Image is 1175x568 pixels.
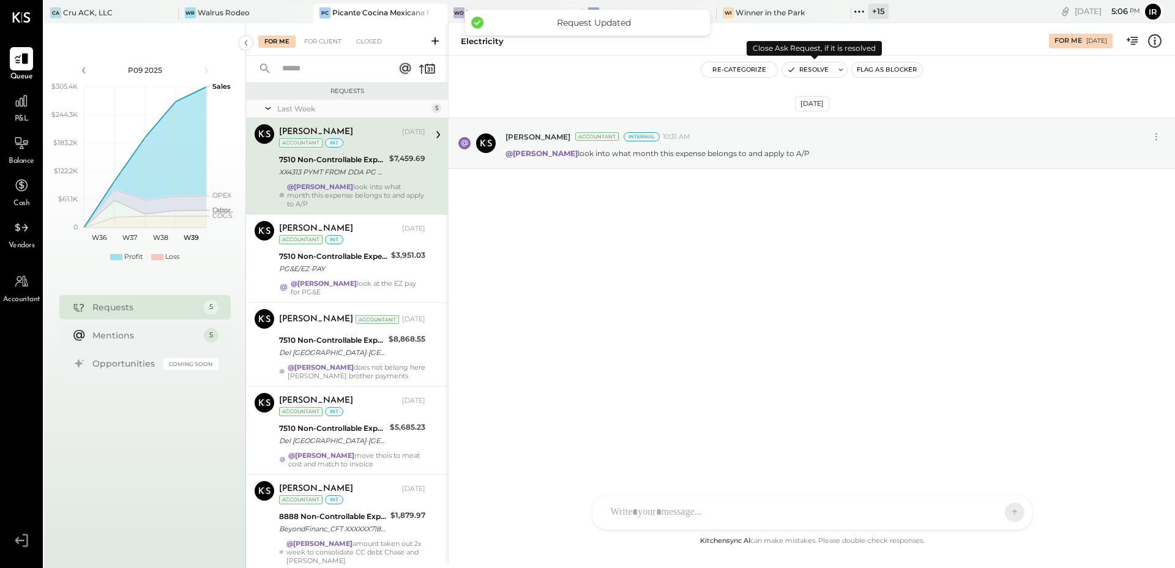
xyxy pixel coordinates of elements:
[1,132,42,167] a: Balance
[63,7,113,18] div: Cru ACK, LLC
[91,233,106,242] text: W36
[431,103,441,113] div: 5
[204,328,218,343] div: 5
[10,72,33,83] span: Queue
[212,211,233,220] text: COGS
[1,89,42,125] a: P&L
[258,35,296,48] div: For Me
[58,195,78,203] text: $61.1K
[279,495,323,504] div: Accountant
[122,233,137,242] text: W37
[212,206,233,214] text: Occu...
[391,249,425,261] div: $3,951.03
[287,182,425,208] div: look into what month this expense belongs to and apply to A/P
[212,191,232,200] text: OPEX
[453,7,464,18] div: Wo
[204,300,218,315] div: 5
[279,126,353,138] div: [PERSON_NAME]
[9,156,34,167] span: Balance
[490,17,698,28] div: Request Updated
[624,132,660,141] div: Internal
[163,358,218,370] div: Coming Soon
[466,7,540,18] div: Winner on Fifth LLC
[402,224,425,234] div: [DATE]
[3,294,40,305] span: Accountant
[723,7,734,18] div: Wi
[325,138,343,148] div: int
[332,7,430,18] div: Picante Cocina Mexicana Rest
[212,82,231,91] text: Sales
[279,313,353,326] div: [PERSON_NAME]
[402,396,425,406] div: [DATE]
[286,539,352,548] strong: @[PERSON_NAME]
[279,334,385,346] div: 7510 Non-Controllable Expenses:Property Expenses:Electricity
[505,149,578,158] strong: @[PERSON_NAME]
[782,62,834,77] button: Resolve
[868,4,889,19] div: + 15
[1,270,42,305] a: Accountant
[1075,6,1140,17] div: [DATE]
[279,154,386,166] div: 7510 Non-Controllable Expenses:Property Expenses:Electricity
[390,509,425,521] div: $1,879.97
[286,539,425,565] div: amount taken out 2x week to consolidate CC debt Chase and [PERSON_NAME]
[402,127,425,137] div: [DATE]
[1059,5,1072,18] div: copy link
[13,198,29,209] span: Cash
[54,166,78,175] text: $122.2K
[291,279,425,296] div: look at the EZ pay for PG&E
[319,7,330,18] div: PC
[152,233,168,242] text: W38
[279,483,353,495] div: [PERSON_NAME]
[288,363,425,380] div: does not belong here [PERSON_NAME] brother payments
[390,421,425,433] div: $5,685.23
[852,62,922,77] button: Flag as Blocker
[291,279,357,288] strong: @[PERSON_NAME]
[325,235,343,244] div: int
[795,96,829,111] div: [DATE]
[575,132,619,141] div: Accountant
[402,315,425,324] div: [DATE]
[51,110,78,119] text: $244.3K
[92,301,198,313] div: Requests
[92,357,157,370] div: Opportunities
[1,174,42,209] a: Cash
[279,346,385,359] div: Del [GEOGRAPHIC_DATA]-[GEOGRAPHIC_DATA]
[279,250,387,263] div: 7510 Non-Controllable Expenses:Property Expenses:Electricity
[198,7,250,18] div: Walrus Rodeo
[51,82,78,91] text: $305.4K
[505,132,570,142] span: [PERSON_NAME]
[92,329,198,342] div: Mentions
[701,62,777,77] button: Re-Categorize
[1,216,42,252] a: Vendors
[279,138,323,148] div: Accountant
[165,252,179,262] div: Loss
[736,7,805,18] div: Winner in the Park
[287,182,353,191] strong: @[PERSON_NAME]
[279,510,387,523] div: 8888 Non-Controllable Expenses:Other Income and Expenses:To Be Classified P&L
[279,435,386,447] div: Del [GEOGRAPHIC_DATA]-[GEOGRAPHIC_DATA]
[1054,36,1082,46] div: For Me
[350,35,388,48] div: Closed
[325,495,343,504] div: int
[325,407,343,416] div: int
[279,223,353,235] div: [PERSON_NAME]
[389,333,425,345] div: $8,868.55
[389,152,425,165] div: $7,459.69
[288,451,425,468] div: move thois to meat cost and match to invoice
[298,35,348,48] div: For Client
[53,138,78,147] text: $183.2K
[279,395,353,407] div: [PERSON_NAME]
[279,166,386,178] div: XX4313 PYMT FROM DDA PG E EZ PAY OAKLAND CA 002 XXXXXXXX5028
[279,422,386,435] div: 7510 Non-Controllable Expenses:Property Expenses:Electricity
[73,223,78,231] text: 0
[663,132,690,142] span: 10:31 AM
[279,235,323,244] div: Accountant
[277,103,428,114] div: Last Week
[185,7,196,18] div: WR
[461,35,504,47] div: Electricity
[402,484,425,494] div: [DATE]
[505,148,810,159] p: look into what month this expense belongs to and apply to A/P
[279,263,387,275] div: PG&E/EZ-PAY
[1,47,42,83] a: Queue
[1086,37,1107,45] div: [DATE]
